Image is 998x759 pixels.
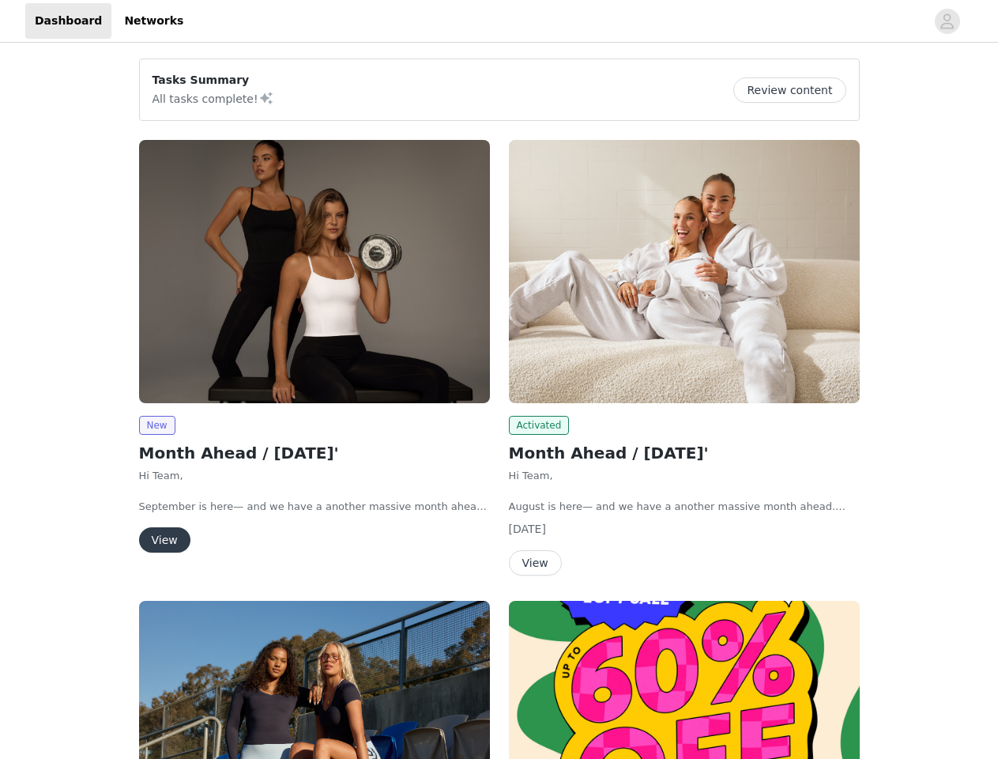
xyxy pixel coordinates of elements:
[509,468,860,484] p: Hi Team,
[733,77,845,103] button: Review content
[139,527,190,553] button: View
[153,72,274,89] p: Tasks Summary
[509,499,860,515] p: August is here— and we have a another massive month ahead.
[139,534,190,546] a: View
[139,140,490,403] img: Muscle Republic
[509,550,562,576] button: View
[139,499,490,515] p: September is here— and we have a another massive month ahead.
[139,468,490,484] p: Hi Team,
[509,416,570,435] span: Activated
[25,3,111,39] a: Dashboard
[509,140,860,403] img: Muscle Republic
[509,523,546,535] span: [DATE]
[940,9,955,34] div: avatar
[139,416,175,435] span: New
[509,441,860,465] h2: Month Ahead / [DATE]'
[509,557,562,569] a: View
[139,441,490,465] h2: Month Ahead / [DATE]'
[153,89,274,108] p: All tasks complete!
[115,3,193,39] a: Networks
